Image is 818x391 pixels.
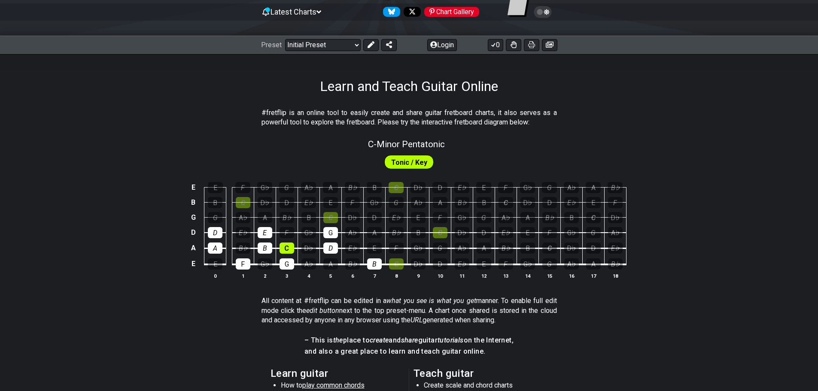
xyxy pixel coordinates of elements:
[380,7,400,17] a: Follow #fretflip at Bluesky
[542,258,557,270] div: G
[235,182,250,193] div: F
[411,182,426,193] div: D♭
[389,197,404,208] div: G
[414,369,548,378] h2: Teach guitar
[499,212,513,223] div: A♭
[363,39,379,51] button: Edit Preset
[280,197,294,208] div: D
[320,78,498,94] h1: Learn and Teach Guitar Online
[258,197,272,208] div: D♭
[411,258,426,270] div: D♭
[367,242,382,254] div: E
[236,227,250,238] div: E♭
[345,227,360,238] div: A♭
[280,258,294,270] div: G
[586,227,601,238] div: G
[323,212,338,223] div: C
[564,227,579,238] div: G♭
[524,39,539,51] button: Print
[542,182,557,193] div: G
[302,381,365,389] span: play common chords
[385,271,407,280] th: 8
[495,271,517,280] th: 13
[608,242,623,254] div: E♭
[542,197,557,208] div: D
[473,271,495,280] th: 12
[564,182,579,193] div: A♭
[319,271,341,280] th: 5
[367,212,382,223] div: D
[276,271,298,280] th: 3
[208,197,222,208] div: B
[188,225,198,240] td: D
[323,197,338,208] div: E
[499,227,513,238] div: E♭
[367,227,382,238] div: A
[454,182,469,193] div: E♭
[564,242,579,254] div: D♭
[271,369,405,378] h2: Learn guitar
[542,39,557,51] button: Create image
[477,212,491,223] div: G
[323,258,338,270] div: A
[542,227,557,238] div: F
[298,271,319,280] th: 4
[586,212,601,223] div: C
[236,212,250,223] div: A♭
[258,227,272,238] div: E
[586,182,601,193] div: A
[498,182,513,193] div: F
[411,227,426,238] div: B
[301,212,316,223] div: B
[499,258,513,270] div: F
[520,258,535,270] div: G♭
[564,212,579,223] div: B
[262,108,557,127] p: #fretflip is an online tool to easily create and share guitar fretboard charts, it also serves as...
[208,258,222,270] div: E
[345,242,360,254] div: E♭
[477,197,491,208] div: B
[433,242,447,254] div: G
[236,242,250,254] div: B♭
[499,242,513,254] div: B♭
[323,227,338,238] div: G
[301,242,316,254] div: D♭
[455,242,469,254] div: A♭
[538,271,560,280] th: 15
[257,182,272,193] div: G♭
[564,197,579,208] div: E♭
[407,271,429,280] th: 9
[301,227,316,238] div: G♭
[433,212,447,223] div: F
[455,212,469,223] div: G♭
[323,242,338,254] div: D
[455,197,469,208] div: B♭
[345,258,360,270] div: B♭
[345,197,360,208] div: F
[254,271,276,280] th: 2
[499,197,513,208] div: C
[608,182,623,193] div: B♭
[401,336,418,344] em: share
[381,39,397,51] button: Share Preset
[433,227,447,238] div: C
[370,336,389,344] em: create
[429,271,451,280] th: 10
[564,258,579,270] div: A♭
[386,297,476,305] em: what you see is what you get
[389,227,404,238] div: B♭
[455,258,469,270] div: E♭
[208,242,222,254] div: A
[280,212,294,223] div: B♭
[261,41,282,49] span: Preset
[208,182,223,193] div: E
[367,197,382,208] div: G♭
[391,156,427,169] span: First enable full edit mode to edit
[279,182,294,193] div: G
[363,271,385,280] th: 7
[608,258,623,270] div: B♭
[258,212,272,223] div: A
[432,182,447,193] div: D
[411,316,423,324] em: URL
[455,227,469,238] div: D♭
